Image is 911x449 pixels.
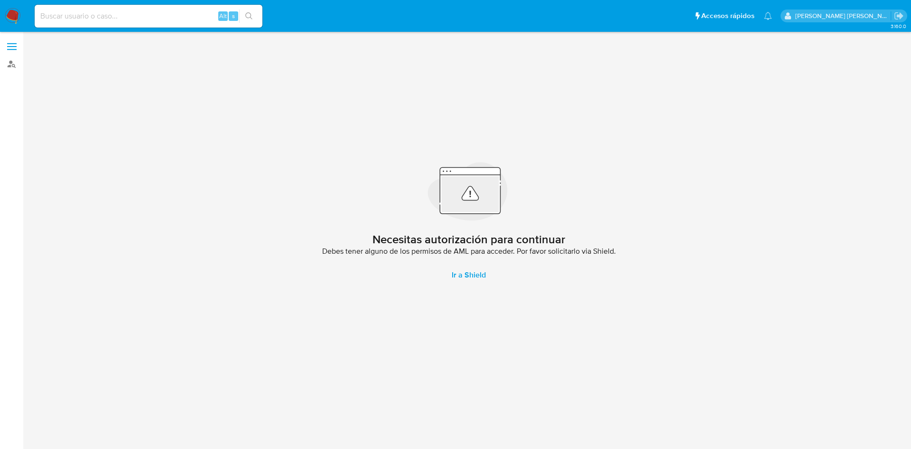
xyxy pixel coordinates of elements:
input: Buscar usuario o caso... [35,10,262,22]
p: ext_jesssali@mercadolibre.com.mx [795,11,891,20]
span: Ir a Shield [452,264,486,287]
h2: Necesitas autorización para continuar [372,232,565,247]
button: search-icon [239,10,259,23]
a: Ir a Shield [440,264,497,287]
span: Accesos rápidos [701,11,754,21]
a: Notificaciones [764,12,772,20]
a: Salir [894,11,904,21]
span: s [232,11,235,20]
span: Debes tener alguno de los permisos de AML para acceder. Por favor solicitarlo via Shield. [322,247,616,256]
span: Alt [219,11,227,20]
